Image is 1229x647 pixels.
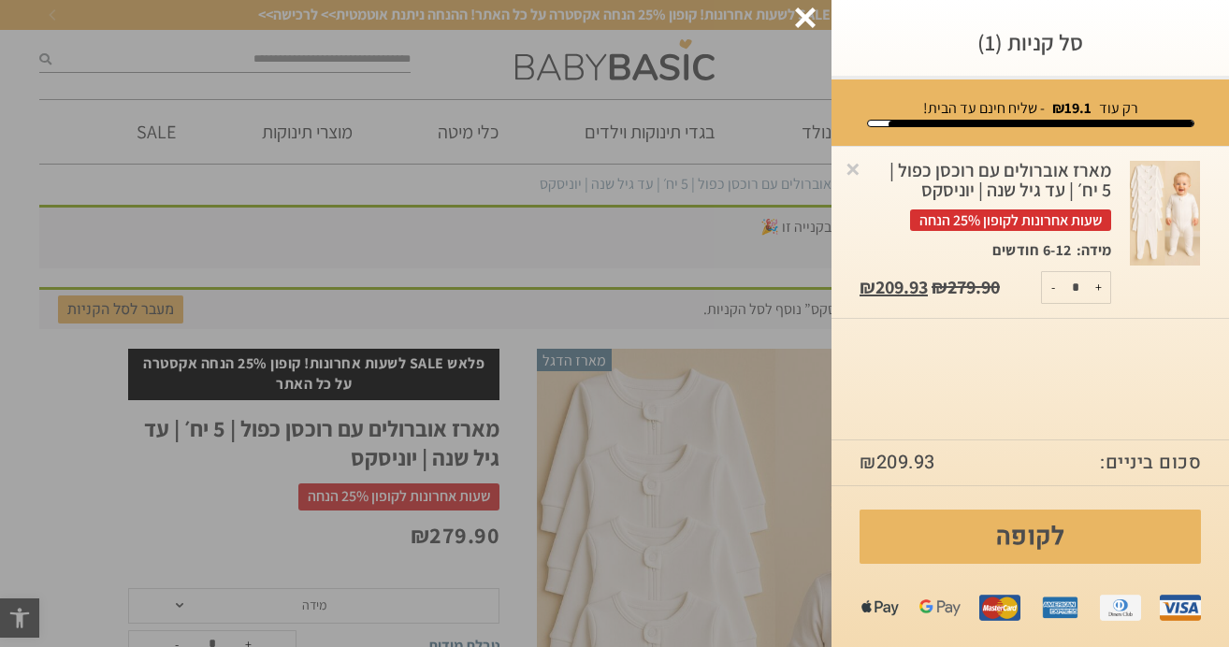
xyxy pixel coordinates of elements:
img: amex.png [1039,587,1080,628]
button: zendesk chatHave questions? We're here to help! [7,7,237,157]
img: apple%20pay.png [860,587,901,628]
span: ₪ [932,275,947,299]
bdi: 279.90 [932,275,1000,299]
span: ₪ [860,449,876,476]
span: 19.1 [1064,98,1092,118]
button: - [1042,272,1065,303]
img: mastercard.png [979,587,1020,628]
span: שעות אחרונות לקופון 25% הנחה [910,209,1111,231]
bdi: 209.93 [860,275,928,299]
strong: סכום ביניים: [1100,450,1201,476]
img: gpay.png [919,587,961,628]
a: לקופה [860,510,1201,564]
div: zendesk chat [30,10,213,29]
p: 6-12 חודשים [992,240,1072,261]
span: - שליח חינם עד הבית! [923,98,1045,118]
img: מארז אוברולים עם רוכסן כפול | 5 יח׳ | עד גיל שנה | יוניסקס [1130,161,1200,266]
h3: סל קניות (1) [860,28,1201,57]
td: Have questions? We're here to help! [17,29,134,151]
a: מארז אוברולים עם רוכסן כפול | 5 יח׳ | עד גיל שנה | יוניסקס [1130,161,1201,266]
input: כמות המוצר [1057,272,1094,303]
img: diners.png [1100,587,1141,628]
span: רק עוד [1099,98,1138,118]
img: visa.png [1160,587,1201,628]
bdi: 209.93 [860,449,935,476]
dt: מידה: [1072,240,1111,261]
strong: ₪ [1052,98,1092,118]
a: מארז אוברולים עם רוכסן כפול | 5 יח׳ | עד גיל שנה | יוניסקסשעות אחרונות לקופון 25% הנחה [860,161,1111,241]
a: Remove this item [844,159,862,178]
div: מארז אוברולים עם רוכסן כפול | 5 יח׳ | עד גיל שנה | יוניסקס [860,161,1111,232]
span: ₪ [860,275,875,299]
button: + [1087,272,1110,303]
